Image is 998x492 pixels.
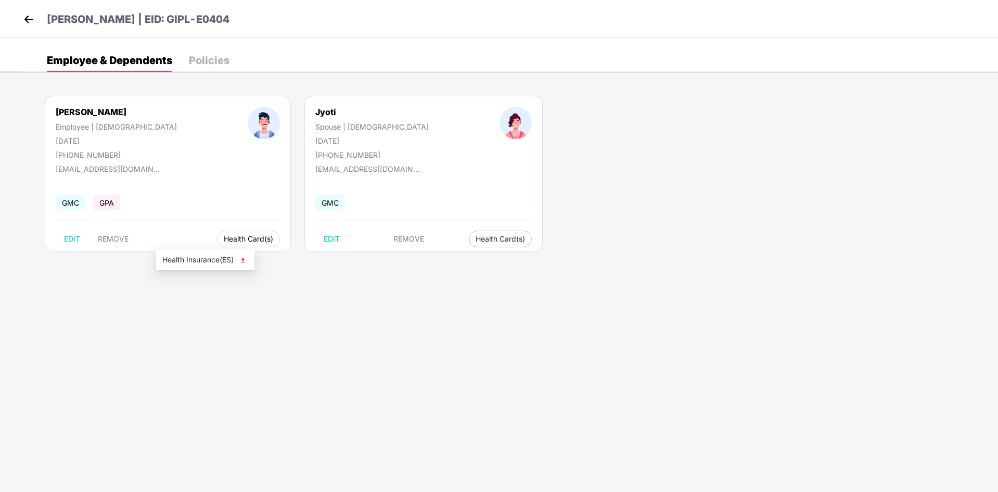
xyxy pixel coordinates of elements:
button: REMOVE [385,231,432,247]
span: Health Insurance(ES) [162,254,248,266]
div: [EMAIL_ADDRESS][DOMAIN_NAME] [315,165,419,173]
span: Health Card(s) [224,236,273,242]
button: EDIT [56,231,88,247]
div: [DATE] [56,136,177,145]
img: profileImage [248,107,280,139]
span: EDIT [64,235,80,243]
div: Jyoti [315,107,429,117]
div: Employee | [DEMOGRAPHIC_DATA] [56,122,177,131]
div: [PHONE_NUMBER] [56,150,177,159]
div: [PHONE_NUMBER] [315,150,429,159]
button: Health Card(s) [469,231,532,247]
div: Spouse | [DEMOGRAPHIC_DATA] [315,122,429,131]
span: REMOVE [393,235,424,243]
span: GPA [93,195,120,210]
button: EDIT [315,231,348,247]
span: Health Card(s) [476,236,525,242]
div: [DATE] [315,136,429,145]
button: REMOVE [89,231,137,247]
div: Policies [189,55,229,66]
img: profileImage [500,107,532,139]
button: Health Card(s) [217,231,280,247]
p: [PERSON_NAME] | EID: GIPL-E0404 [47,11,229,28]
img: back [21,11,36,27]
div: Employee & Dependents [47,55,172,66]
img: svg+xml;base64,PHN2ZyB4bWxucz0iaHR0cDovL3d3dy53My5vcmcvMjAwMC9zdmciIHhtbG5zOnhsaW5rPSJodHRwOi8vd3... [238,255,248,266]
div: [PERSON_NAME] [56,107,177,117]
span: REMOVE [98,235,129,243]
div: [EMAIL_ADDRESS][DOMAIN_NAME] [56,165,160,173]
span: EDIT [324,235,340,243]
span: GMC [315,195,345,210]
span: GMC [56,195,85,210]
